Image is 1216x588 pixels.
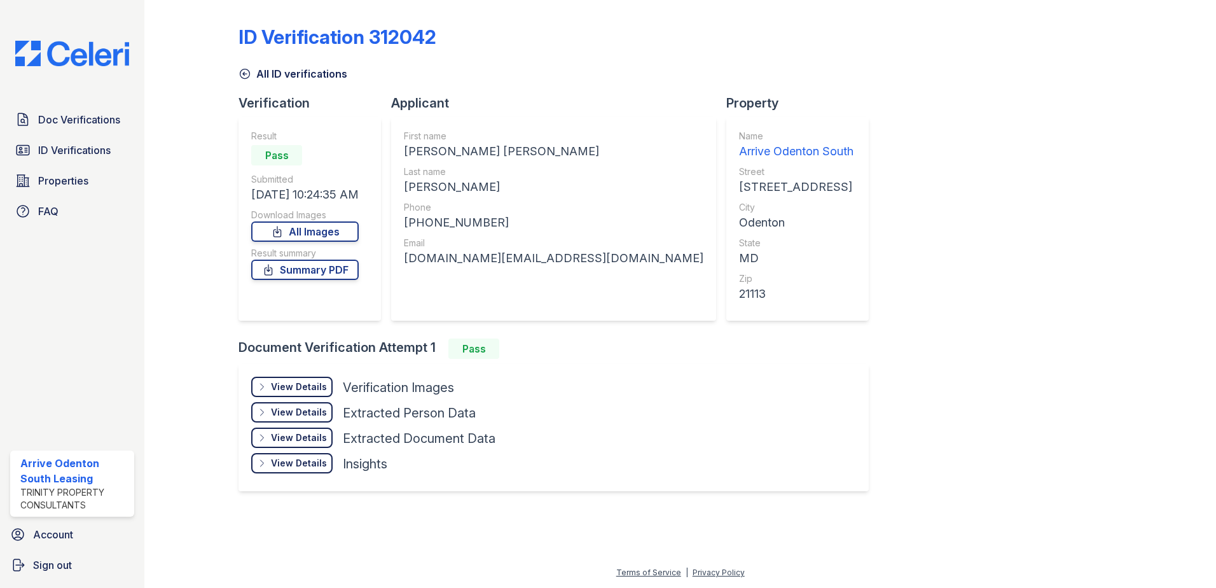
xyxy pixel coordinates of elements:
div: Verification [238,94,391,112]
span: FAQ [38,204,59,219]
div: Document Verification Attempt 1 [238,339,879,359]
div: Arrive Odenton South [739,143,853,160]
div: Download Images [251,209,359,221]
div: Email [404,237,703,249]
a: Properties [10,168,134,193]
div: Applicant [391,94,726,112]
div: 21113 [739,285,853,303]
span: ID Verifications [38,143,111,158]
a: Terms of Service [616,568,681,577]
div: [PERSON_NAME] [404,178,703,196]
div: Result [251,130,359,143]
span: Properties [38,173,88,188]
div: [STREET_ADDRESS] [739,178,853,196]
div: Odenton [739,214,853,232]
div: Last name [404,165,703,178]
div: First name [404,130,703,143]
div: ID Verification 312042 [238,25,436,48]
div: View Details [271,381,327,393]
div: View Details [271,457,327,470]
a: Sign out [5,552,139,578]
span: Sign out [33,557,72,573]
div: State [739,237,853,249]
div: View Details [271,431,327,444]
div: [DATE] 10:24:35 AM [251,186,359,204]
div: [PERSON_NAME] [PERSON_NAME] [404,143,703,160]
div: Street [739,165,853,178]
iframe: chat widget [1163,537,1203,575]
div: | [686,568,688,577]
div: View Details [271,406,327,419]
div: [DOMAIN_NAME][EMAIL_ADDRESS][DOMAIN_NAME] [404,249,703,267]
a: All Images [251,221,359,242]
div: Extracted Person Data [343,404,476,422]
a: Summary PDF [251,260,359,280]
div: Trinity Property Consultants [20,486,129,512]
div: Pass [251,145,302,165]
a: FAQ [10,199,134,224]
a: Account [5,522,139,547]
div: City [739,201,853,214]
div: Verification Images [343,379,454,396]
div: Extracted Document Data [343,430,495,447]
a: Privacy Policy [693,568,745,577]
div: Zip [739,272,853,285]
img: CE_Logo_Blue-a8612792a0a2168367f1c8372b55b34899dd931a85d93a1a3d3e32e68fde9ad4.png [5,41,139,66]
div: Pass [448,339,499,359]
a: Doc Verifications [10,107,134,132]
div: Arrive Odenton South Leasing [20,456,129,486]
a: ID Verifications [10,137,134,163]
div: Name [739,130,853,143]
a: Name Arrive Odenton South [739,130,853,160]
div: [PHONE_NUMBER] [404,214,703,232]
div: Result summary [251,247,359,260]
div: Insights [343,455,387,473]
div: Submitted [251,173,359,186]
div: MD [739,249,853,267]
a: All ID verifications [238,66,347,81]
div: Phone [404,201,703,214]
span: Account [33,527,73,542]
div: Property [726,94,879,112]
span: Doc Verifications [38,112,120,127]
